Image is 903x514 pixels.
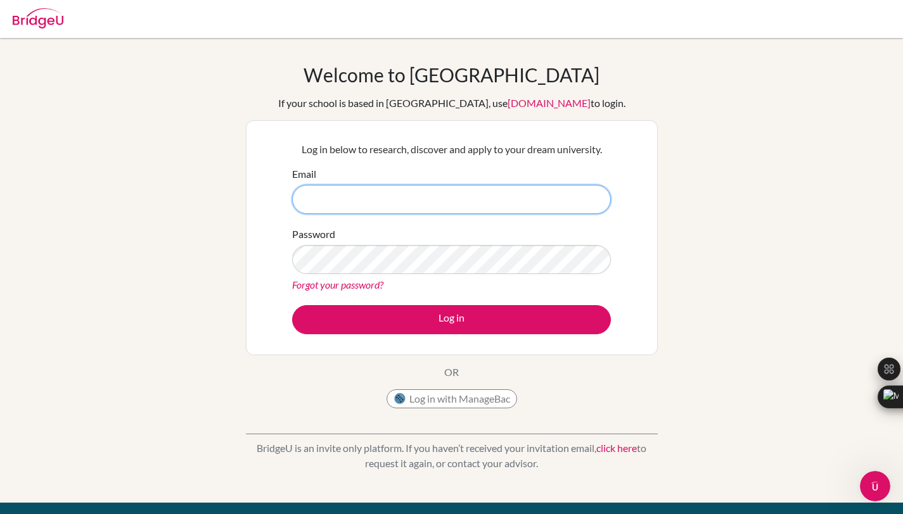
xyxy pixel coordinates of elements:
h1: Welcome to [GEOGRAPHIC_DATA] [304,63,599,86]
a: [DOMAIN_NAME] [508,97,591,109]
p: BridgeU is an invite only platform. If you haven’t received your invitation email, to request it ... [246,441,658,471]
p: OR [444,365,459,380]
a: click here [596,442,637,454]
a: Forgot your password? [292,279,383,291]
label: Password [292,227,335,242]
label: Email [292,166,316,182]
div: If your school is based in [GEOGRAPHIC_DATA], use to login. [278,96,625,111]
img: Bridge-U [13,8,63,28]
button: Log in with ManageBac [387,389,517,408]
iframe: Intercom live chat [860,471,890,501]
p: Log in below to research, discover and apply to your dream university. [292,142,611,157]
button: Log in [292,305,611,334]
